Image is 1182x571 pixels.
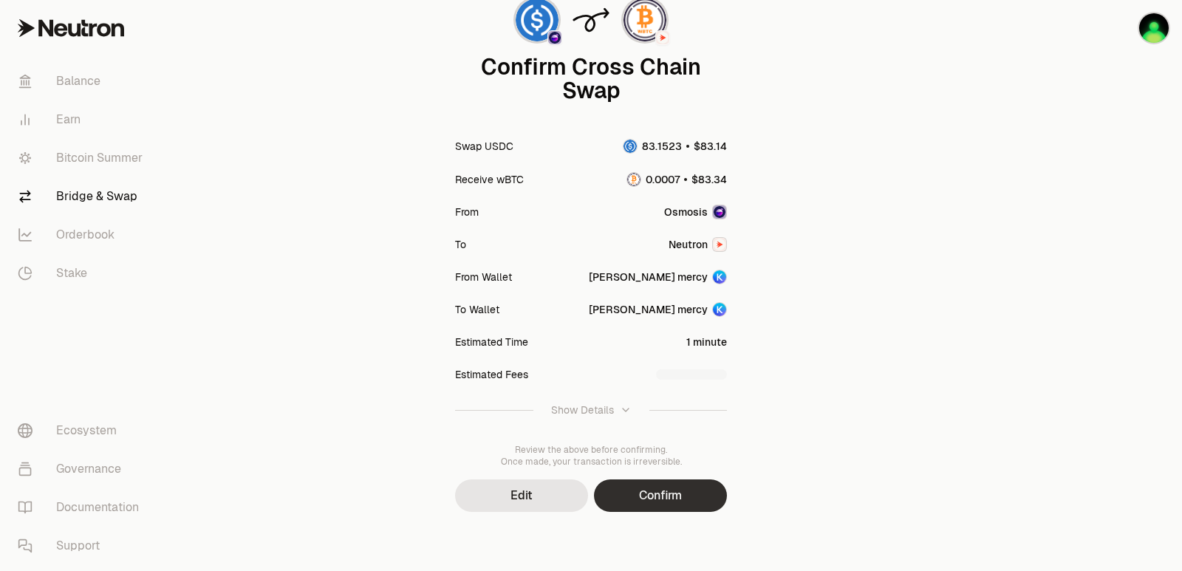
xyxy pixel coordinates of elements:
div: Show Details [551,403,614,417]
button: [PERSON_NAME] mercyAccount Image [589,302,727,317]
a: Ecosystem [6,411,160,450]
div: Estimated Fees [455,367,528,382]
img: wBTC Logo [627,173,640,186]
div: [PERSON_NAME] mercy [589,270,708,284]
div: Swap USDC [455,139,513,154]
div: From [455,205,479,219]
div: Receive wBTC [455,172,524,187]
a: Support [6,527,160,565]
div: 1 minute [686,335,727,349]
img: Account Image [713,270,726,284]
div: Confirm Cross Chain Swap [455,55,727,103]
a: Bridge & Swap [6,177,160,216]
img: Osmosis Logo [714,206,725,218]
a: Balance [6,62,160,100]
img: Neutron Logo [714,239,725,250]
a: Stake [6,254,160,293]
img: sandy mercy [1139,13,1169,43]
a: Governance [6,450,160,488]
a: Orderbook [6,216,160,254]
div: From Wallet [455,270,512,284]
a: Documentation [6,488,160,527]
img: USDC Logo [624,140,637,153]
button: Edit [455,479,588,512]
div: Review the above before confirming. Once made, your transaction is irreversible. [455,444,727,468]
span: Osmosis [664,205,708,219]
span: Neutron [669,237,708,252]
button: Show Details [455,391,727,429]
div: [PERSON_NAME] mercy [589,302,708,317]
img: Account Image [713,303,726,316]
div: To Wallet [455,302,499,317]
a: Bitcoin Summer [6,139,160,177]
div: To [455,237,466,252]
button: Confirm [594,479,727,512]
div: Estimated Time [455,335,528,349]
img: Neutron Logo [657,32,669,44]
button: [PERSON_NAME] mercyAccount Image [589,270,727,284]
img: Osmosis Logo [549,32,561,44]
a: Earn [6,100,160,139]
